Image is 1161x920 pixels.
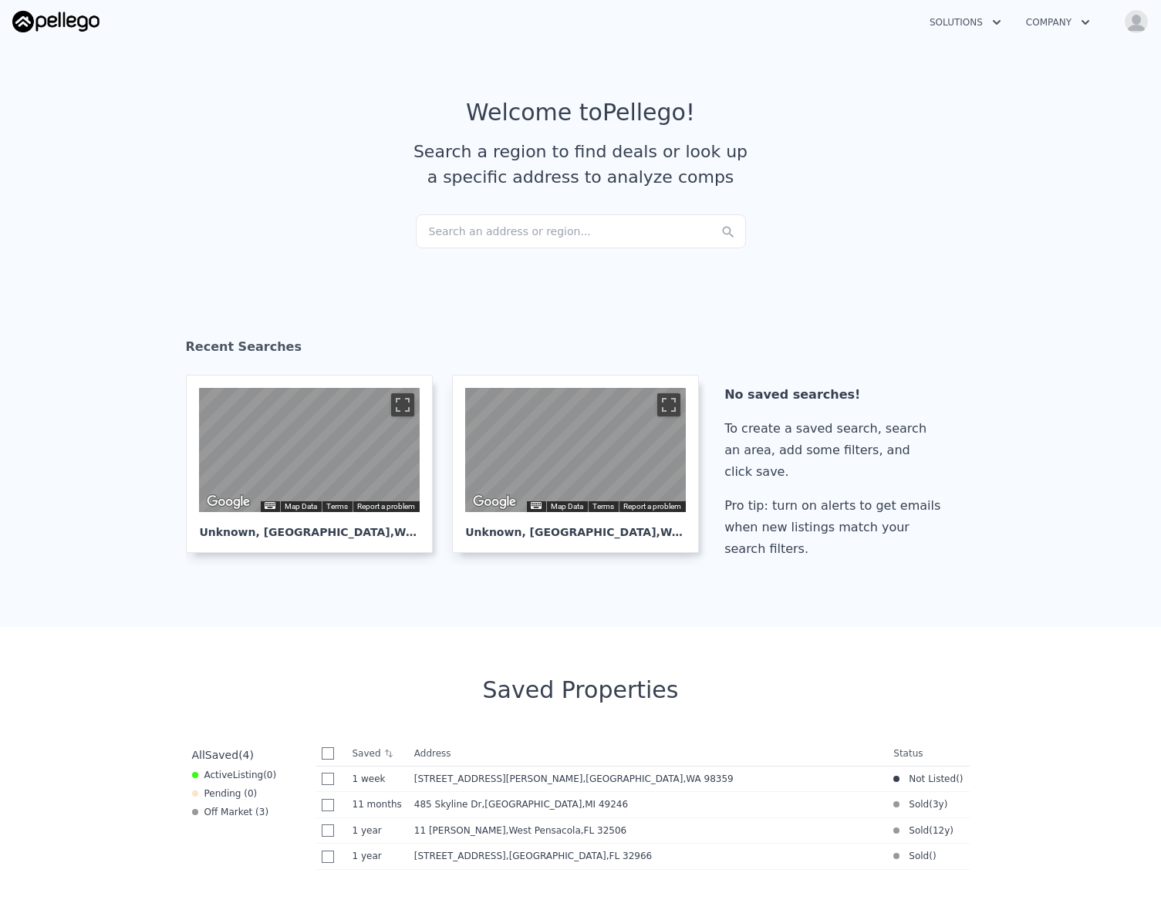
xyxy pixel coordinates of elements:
[353,850,402,862] time: 2024-07-12 19:42
[944,798,948,810] span: )
[606,851,652,861] span: , FL 32966
[933,798,944,810] time: 2022-10-03 10:07
[233,770,264,780] span: Listing
[899,850,933,862] span: Sold (
[465,512,686,540] div: Unknown , [GEOGRAPHIC_DATA]
[582,773,739,784] span: , [GEOGRAPHIC_DATA]
[203,492,254,512] img: Google
[186,325,976,375] div: Recent Searches
[950,824,953,837] span: )
[899,773,960,785] span: Not Listed (
[326,502,348,511] a: Terms (opens in new tab)
[353,798,402,810] time: 2024-10-30 04:35
[724,384,947,406] div: No saved searches!
[551,501,583,512] button: Map Data
[724,495,947,560] div: Pro tip: turn on alerts to get emails when new listings match your search filters.
[592,502,614,511] a: Terms (opens in new tab)
[581,825,626,836] span: , FL 32506
[186,676,976,704] div: Saved Properties
[192,787,258,800] div: Pending ( 0 )
[531,502,542,509] button: Keyboard shortcuts
[887,741,969,767] th: Status
[408,139,754,190] div: Search a region to find deals or look up a specific address to analyze comps
[346,741,408,766] th: Saved
[960,773,964,785] span: )
[199,512,420,540] div: Unknown , [GEOGRAPHIC_DATA]
[899,824,933,837] span: Sold (
[683,773,733,784] span: , WA 98359
[582,799,628,810] span: , MI 49246
[917,8,1014,36] button: Solutions
[481,799,634,810] span: , [GEOGRAPHIC_DATA]
[466,99,695,126] div: Welcome to Pellego !
[657,393,680,416] button: Toggle fullscreen view
[416,214,746,248] div: Search an address or region...
[1124,9,1149,34] img: avatar
[469,492,520,512] a: Open this area in Google Maps (opens a new window)
[623,502,681,511] a: Report a problem
[506,851,658,861] span: , [GEOGRAPHIC_DATA]
[1014,8,1102,36] button: Company
[899,798,933,810] span: Sold (
[414,825,506,836] span: 11 [PERSON_NAME]
[390,526,456,538] span: , WA 98359
[353,773,402,785] time: 2025-09-16 02:53
[414,851,506,861] span: [STREET_ADDRESS]
[12,11,100,32] img: Pellego
[391,393,414,416] button: Toggle fullscreen view
[933,824,950,837] time: 2013-05-14 13:00
[414,799,482,810] span: 485 Skyline Dr
[192,747,254,763] div: All ( 4 )
[203,492,254,512] a: Open this area in Google Maps (opens a new window)
[656,526,722,538] span: , WA 98498
[465,388,686,512] div: Map
[205,749,238,761] span: Saved
[192,806,269,818] div: Off Market ( 3 )
[933,850,937,862] span: )
[265,502,275,509] button: Keyboard shortcuts
[357,502,415,511] a: Report a problem
[204,769,277,781] span: Active ( 0 )
[414,773,583,784] span: [STREET_ADDRESS][PERSON_NAME]
[506,825,633,836] span: , West Pensacola
[199,388,420,512] div: Map
[285,501,317,512] button: Map Data
[465,388,686,512] div: Street View
[186,375,445,553] a: Map Unknown, [GEOGRAPHIC_DATA],WA 98359
[408,741,888,767] th: Address
[452,375,711,553] a: Map Unknown, [GEOGRAPHIC_DATA],WA 98498
[469,492,520,512] img: Google
[199,388,420,512] div: Street View
[724,418,947,483] div: To create a saved search, search an area, add some filters, and click save.
[353,824,402,837] time: 2024-09-03 18:59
